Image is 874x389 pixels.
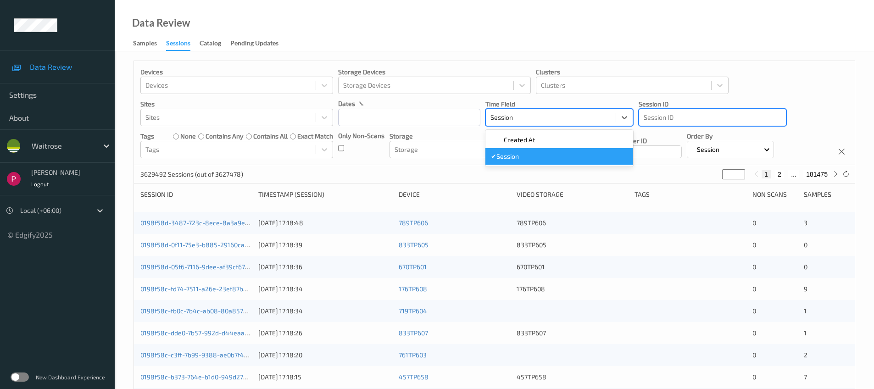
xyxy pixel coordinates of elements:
[536,67,729,77] p: Clusters
[200,37,230,50] a: Catalog
[132,18,190,28] div: Data Review
[485,100,633,109] p: Time Field
[140,307,264,315] a: 0198f58c-fb0c-7b4c-ab08-80a857928f0c
[140,100,333,109] p: Sites
[258,262,392,272] div: [DATE] 17:18:36
[804,285,807,293] span: 9
[517,218,628,228] div: 789TP606
[338,131,384,140] p: Only Non-Scans
[258,350,392,360] div: [DATE] 17:18:20
[258,190,392,199] div: Timestamp (Session)
[258,218,392,228] div: [DATE] 17:18:48
[517,240,628,250] div: 833TP605
[788,170,799,178] button: ...
[804,219,807,227] span: 3
[338,99,355,108] p: dates
[399,307,427,315] a: 719TP604
[166,37,200,51] a: Sessions
[133,37,166,50] a: Samples
[206,132,243,141] label: contains any
[399,190,510,199] div: Device
[752,190,797,199] div: Non Scans
[804,373,807,381] span: 7
[166,39,190,51] div: Sessions
[517,190,628,199] div: Video Storage
[399,263,427,271] a: 670TP601
[140,67,333,77] p: Devices
[133,39,157,50] div: Samples
[775,170,784,178] button: 2
[504,135,535,144] span: Created At
[803,170,830,178] button: 181475
[140,190,252,199] div: Session ID
[752,373,756,381] span: 0
[752,307,756,315] span: 0
[752,351,756,359] span: 0
[804,241,807,249] span: 0
[140,170,243,179] p: 3629492 Sessions (out of 3627478)
[140,285,261,293] a: 0198f58c-fd74-7511-a26e-23ef87b34c7c
[517,372,628,382] div: 457TP658
[230,37,288,50] a: Pending Updates
[496,152,519,161] span: Session
[752,263,756,271] span: 0
[762,170,771,178] button: 1
[615,136,682,145] p: Shopper ID
[687,132,774,141] p: Order By
[140,351,261,359] a: 0198f58c-c3ff-7b99-9388-ae0b7f4bc187
[253,132,288,141] label: contains all
[140,329,266,337] a: 0198f58c-dde0-7b57-992d-d44eaa5cc28d
[752,285,756,293] span: 0
[752,219,756,227] span: 0
[752,329,756,337] span: 0
[804,351,807,359] span: 2
[140,132,154,141] p: Tags
[140,373,264,381] a: 0198f58c-b373-764e-b1d0-949d278cdd10
[258,372,392,382] div: [DATE] 17:18:15
[399,373,429,381] a: 457TP658
[804,263,807,271] span: 0
[804,190,848,199] div: Samples
[258,328,392,338] div: [DATE] 17:18:26
[140,219,267,227] a: 0198f58d-3487-723c-8ece-8a3a9e3872dc
[639,100,786,109] p: Session ID
[517,284,628,294] div: 176TP608
[399,329,428,337] a: 833TP607
[258,240,392,250] div: [DATE] 17:18:39
[140,241,262,249] a: 0198f58d-0f11-75e3-b885-29160cace7dc
[694,145,723,154] p: Session
[140,263,259,271] a: 0198f58d-05f6-7116-9dee-af39cf677dd5
[200,39,221,50] div: Catalog
[399,285,427,293] a: 176TP608
[390,132,537,141] p: Storage
[752,241,756,249] span: 0
[804,329,807,337] span: 1
[804,307,807,315] span: 1
[180,132,196,141] label: none
[258,306,392,316] div: [DATE] 17:18:34
[491,152,496,161] span: ✔
[399,241,429,249] a: 833TP605
[258,284,392,294] div: [DATE] 17:18:34
[635,190,746,199] div: Tags
[399,351,427,359] a: 761TP603
[517,328,628,338] div: 833TP607
[399,219,428,227] a: 789TP606
[517,262,628,272] div: 670TP601
[230,39,278,50] div: Pending Updates
[338,67,531,77] p: Storage Devices
[297,132,333,141] label: exact match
